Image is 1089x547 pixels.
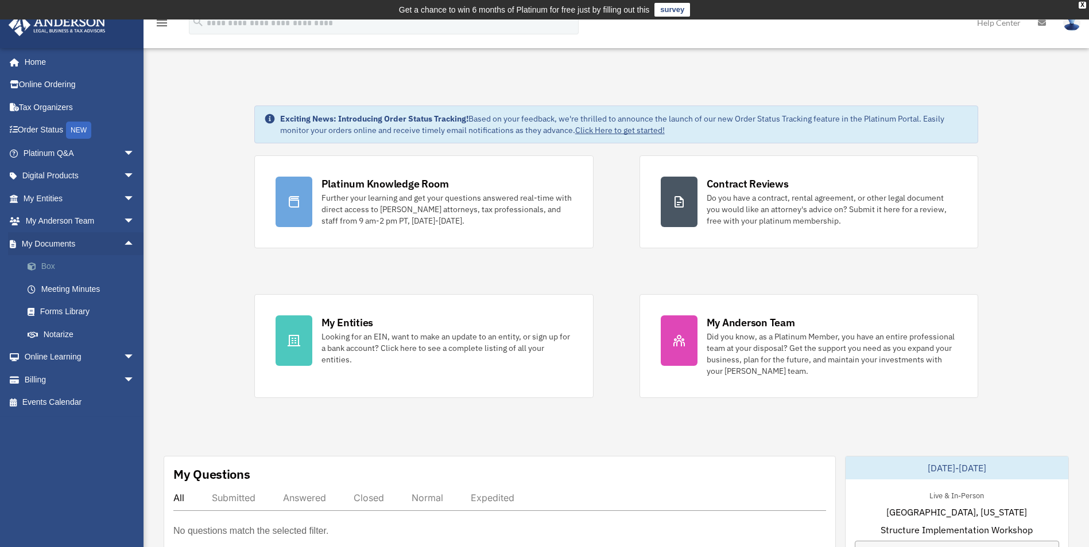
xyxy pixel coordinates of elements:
div: Closed [354,492,384,503]
div: Get a chance to win 6 months of Platinum for free just by filling out this [399,3,650,17]
div: My Entities [321,315,373,330]
a: Box [16,255,152,278]
div: My Anderson Team [707,315,795,330]
a: Online Ordering [8,73,152,96]
a: Tax Organizers [8,96,152,119]
div: Submitted [212,492,255,503]
div: Based on your feedback, we're thrilled to announce the launch of our new Order Status Tracking fe... [280,113,969,136]
div: Contract Reviews [707,177,789,191]
div: Looking for an EIN, want to make an update to an entity, or sign up for a bank account? Click her... [321,331,572,365]
i: search [192,15,204,28]
div: NEW [66,122,91,139]
div: Live & In-Person [920,489,993,501]
span: arrow_drop_down [123,210,146,233]
i: menu [155,16,169,30]
span: [GEOGRAPHIC_DATA], [US_STATE] [886,505,1027,519]
strong: Exciting News: Introducing Order Status Tracking! [280,114,468,124]
a: Platinum Knowledge Room Further your learning and get your questions answered real-time with dire... [254,155,594,248]
div: Normal [412,492,443,503]
a: Notarize [16,323,152,346]
div: All [173,492,184,503]
span: arrow_drop_down [123,142,146,165]
a: Contract Reviews Do you have a contract, rental agreement, or other legal document you would like... [640,155,979,248]
a: Events Calendar [8,391,152,414]
span: Structure Implementation Workshop [881,523,1033,537]
div: close [1079,2,1086,9]
a: Platinum Q&Aarrow_drop_down [8,142,152,165]
div: Do you have a contract, rental agreement, or other legal document you would like an attorney's ad... [707,192,958,226]
div: My Questions [173,466,250,483]
a: My Anderson Teamarrow_drop_down [8,210,152,233]
div: Did you know, as a Platinum Member, you have an entire professional team at your disposal? Get th... [707,331,958,377]
span: arrow_drop_up [123,232,146,256]
div: Expedited [471,492,514,503]
a: Online Learningarrow_drop_down [8,346,152,369]
a: My Documentsarrow_drop_up [8,232,152,255]
span: arrow_drop_down [123,346,146,369]
a: Forms Library [16,300,152,323]
a: Digital Productsarrow_drop_down [8,165,152,187]
a: Home [8,50,146,73]
a: Billingarrow_drop_down [8,368,152,391]
span: arrow_drop_down [123,368,146,392]
a: Meeting Minutes [16,278,152,300]
span: arrow_drop_down [123,165,146,188]
p: No questions match the selected filter. [173,523,328,539]
a: survey [654,3,690,17]
div: Platinum Knowledge Room [321,177,449,191]
a: My Anderson Team Did you know, as a Platinum Member, you have an entire professional team at your... [640,294,979,398]
a: Order StatusNEW [8,119,152,142]
a: Click Here to get started! [575,125,665,135]
span: arrow_drop_down [123,187,146,210]
img: User Pic [1063,14,1080,31]
div: Answered [283,492,326,503]
a: My Entitiesarrow_drop_down [8,187,152,210]
img: Anderson Advisors Platinum Portal [5,14,109,36]
div: [DATE]-[DATE] [846,456,1068,479]
a: My Entities Looking for an EIN, want to make an update to an entity, or sign up for a bank accoun... [254,294,594,398]
div: Further your learning and get your questions answered real-time with direct access to [PERSON_NAM... [321,192,572,226]
a: menu [155,20,169,30]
